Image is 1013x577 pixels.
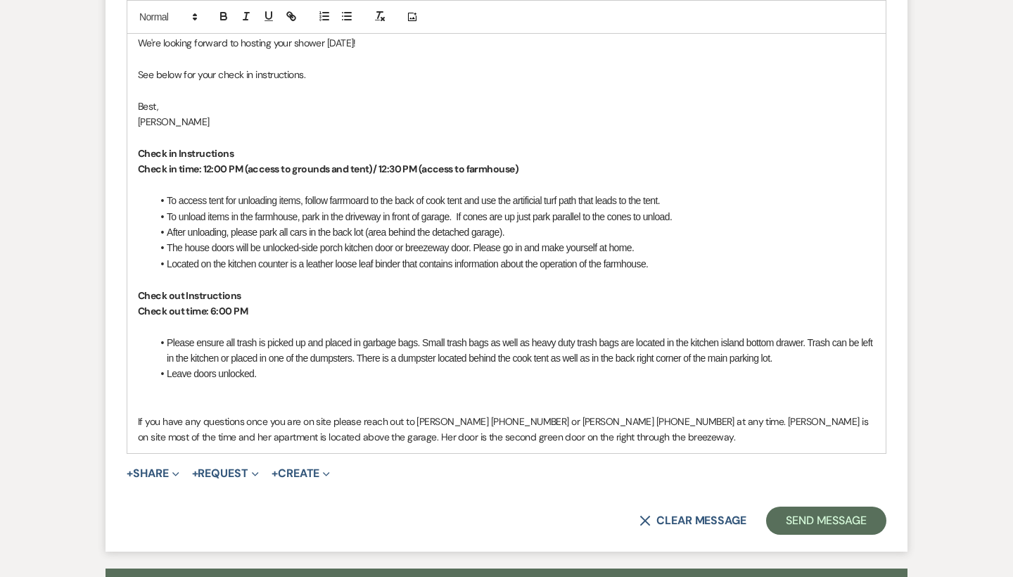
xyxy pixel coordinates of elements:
[138,147,234,160] strong: Check in Instructions
[192,468,259,479] button: Request
[192,468,198,479] span: +
[152,209,875,224] li: To unload items in the farmhouse, park in the driveway in front of garage. If cones are up just p...
[639,515,746,526] button: Clear message
[127,468,179,479] button: Share
[138,99,875,114] p: Best,
[152,366,875,381] li: Leave doors unlocked.
[272,468,330,479] button: Create
[152,256,875,272] li: Located on the kitchen counter is a leather loose leaf binder that contains information about the...
[138,289,241,302] strong: Check out Instructions
[152,335,875,367] li: Please ensure all trash is picked up and placed in garbage bags. Small trash bags as well as heav...
[138,305,248,317] strong: Check out time: 6:00 PM
[138,35,875,51] p: We're looking forward to hosting your shower [DATE]!
[152,224,875,240] li: After unloading, please park all cars in the back lot (area behind the detached garage).
[272,468,278,479] span: +
[152,193,875,208] li: To access tent for unloading items, follow farrmoard to the back of cook tent and use the artific...
[138,67,875,82] p: See below for your check in instructions.
[138,114,875,129] p: [PERSON_NAME]
[766,507,886,535] button: Send Message
[152,240,875,255] li: The house doors will be unlocked-side porch kitchen door or breezeway door. Please go in and make...
[138,414,875,445] p: If you have any questions once you are on site please reach out to [PERSON_NAME] [PHONE_NUMBER] o...
[138,163,518,175] strong: Check in time: 12:00 PM (access to grounds and tent)/ 12:30 PM (access to farmhouse)
[127,468,133,479] span: +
